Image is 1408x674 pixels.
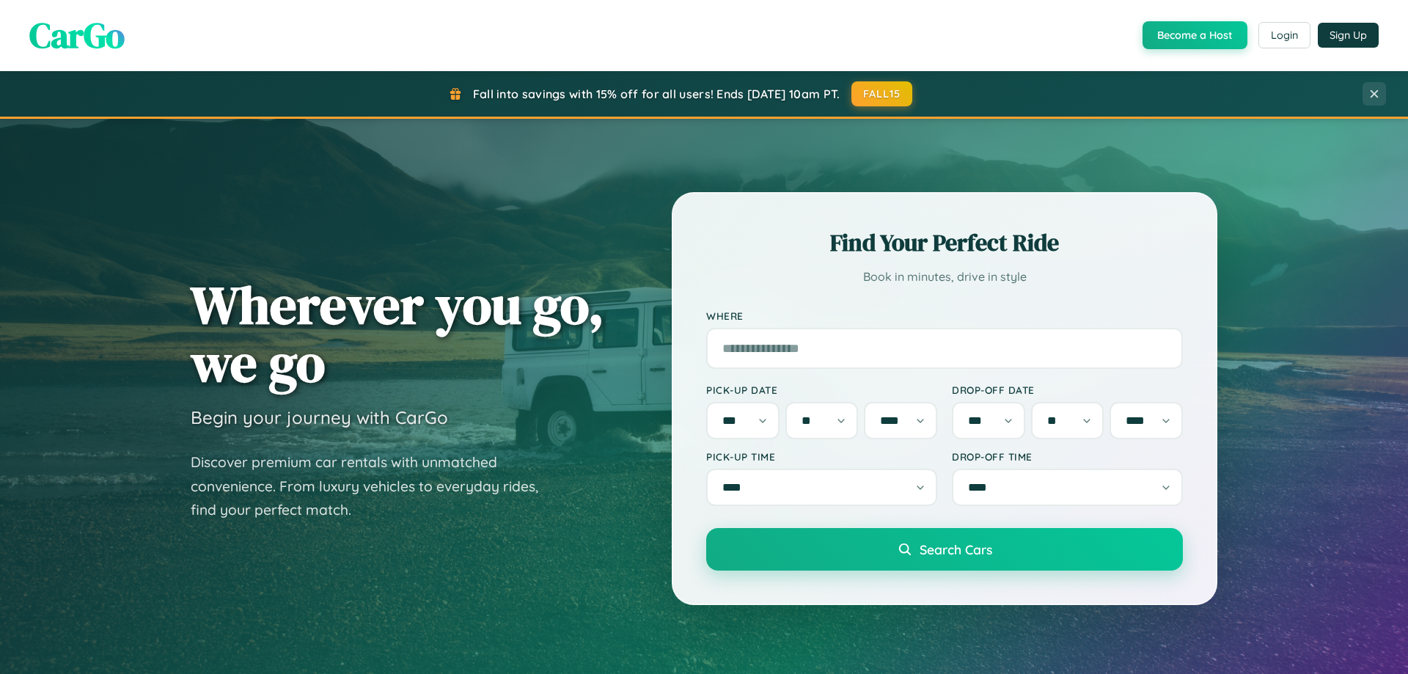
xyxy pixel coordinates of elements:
button: Sign Up [1318,23,1379,48]
button: Login [1258,22,1310,48]
button: FALL15 [851,81,913,106]
h2: Find Your Perfect Ride [706,227,1183,259]
button: Become a Host [1143,21,1247,49]
h1: Wherever you go, we go [191,276,604,392]
h3: Begin your journey with CarGo [191,406,448,428]
label: Drop-off Time [952,450,1183,463]
span: Search Cars [920,541,992,557]
button: Search Cars [706,528,1183,571]
label: Where [706,309,1183,322]
span: Fall into savings with 15% off for all users! Ends [DATE] 10am PT. [473,87,840,101]
span: CarGo [29,11,125,59]
p: Discover premium car rentals with unmatched convenience. From luxury vehicles to everyday rides, ... [191,450,557,522]
label: Drop-off Date [952,384,1183,396]
p: Book in minutes, drive in style [706,266,1183,287]
label: Pick-up Date [706,384,937,396]
label: Pick-up Time [706,450,937,463]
